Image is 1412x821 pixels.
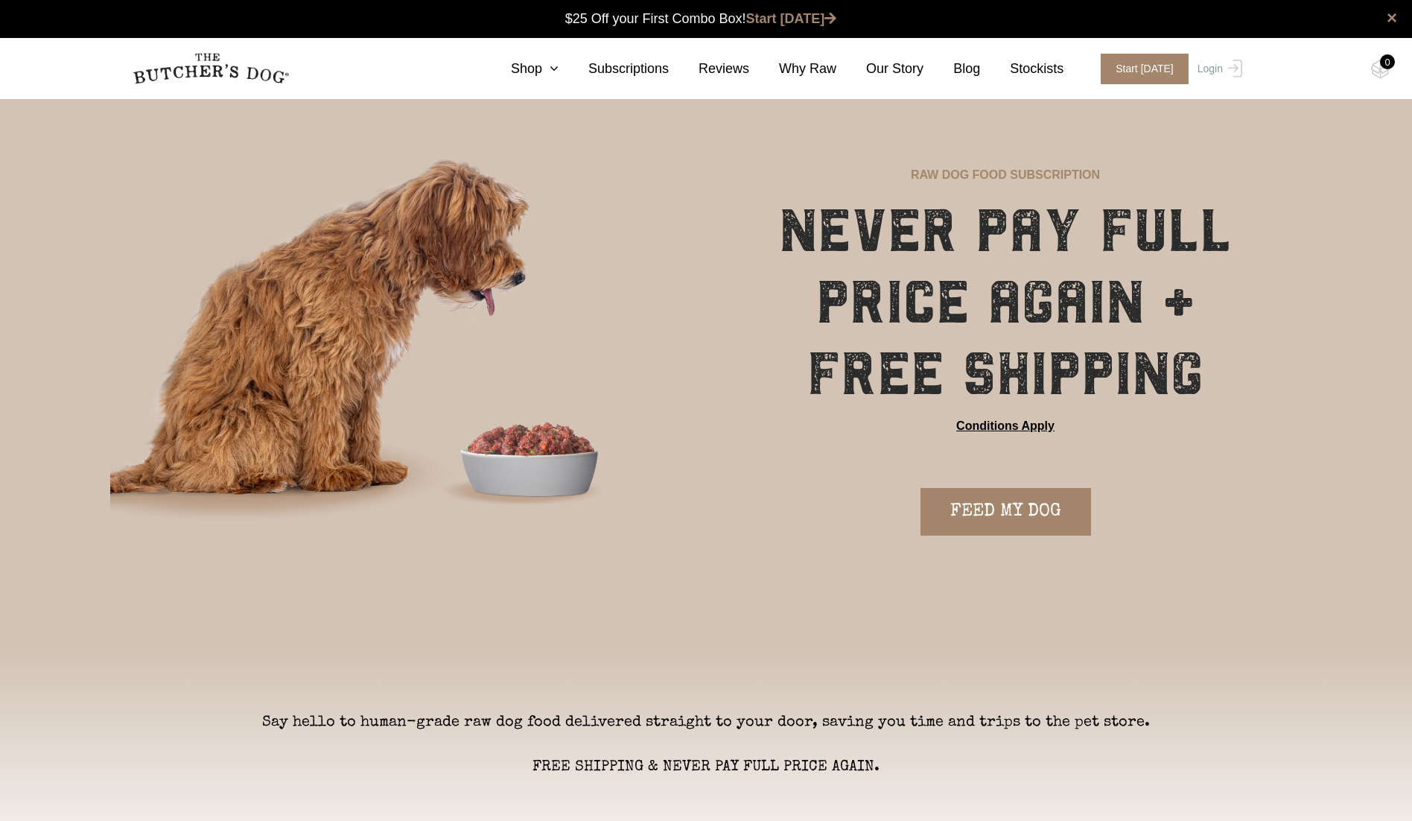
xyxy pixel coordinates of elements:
[923,59,980,79] a: Blog
[110,98,703,592] img: blaze-subscription-hero
[1380,54,1395,69] div: 0
[1387,9,1397,27] a: close
[746,11,837,26] a: Start [DATE]
[920,488,1091,536] a: FEED MY DOG
[1194,54,1242,84] a: Login
[956,417,1055,435] a: Conditions Apply
[980,59,1063,79] a: Stockists
[749,59,836,79] a: Why Raw
[559,59,669,79] a: Subscriptions
[669,59,749,79] a: Reviews
[1101,54,1189,84] span: Start [DATE]
[746,195,1265,410] h1: NEVER PAY FULL PRICE AGAIN + FREE SHIPPING
[481,59,559,79] a: Shop
[1371,60,1390,79] img: TBD_Cart-Empty.png
[1086,54,1194,84] a: Start [DATE]
[911,166,1100,184] p: RAW DOG FOOD SUBSCRIPTION
[836,59,923,79] a: Our Story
